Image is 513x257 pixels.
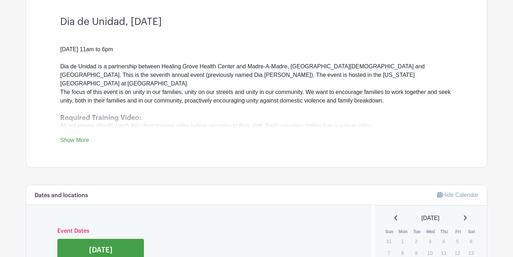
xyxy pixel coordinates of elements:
div: Dia de Unidad is a partnership between Healing Grove Health Center and Madre-A-Madre, [GEOGRAPHIC... [60,62,453,88]
h1: Required Training Video: [60,114,453,122]
th: Fri [451,228,465,235]
th: Thu [437,228,451,235]
h6: Event Dates [52,228,346,235]
p: 2 [410,236,422,247]
p: 1 [397,236,408,247]
th: Sat [465,228,479,235]
div: [DATE] 11am to 6pm [60,37,453,62]
p: 31 [383,236,395,247]
div: The focus of this event is on unity in our families, unity on our streets and unity in our commun... [60,88,453,105]
th: Sun [383,228,397,235]
p: 4 [438,236,450,247]
a: Show More [60,137,89,146]
span: [DATE] [421,214,439,222]
div: All volunteers should watch this short training video before reporting to their shift. Each volun... [60,122,453,130]
th: Mon [396,228,410,235]
p: 6 [465,236,477,247]
th: Tue [410,228,424,235]
p: 5 [451,236,463,247]
h3: Dia de Unidad, [DATE] [60,16,453,28]
a: Hide Calendar [437,192,478,198]
p: 3 [424,236,436,247]
h6: Dates and locations [35,192,88,199]
th: Wed [424,228,437,235]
